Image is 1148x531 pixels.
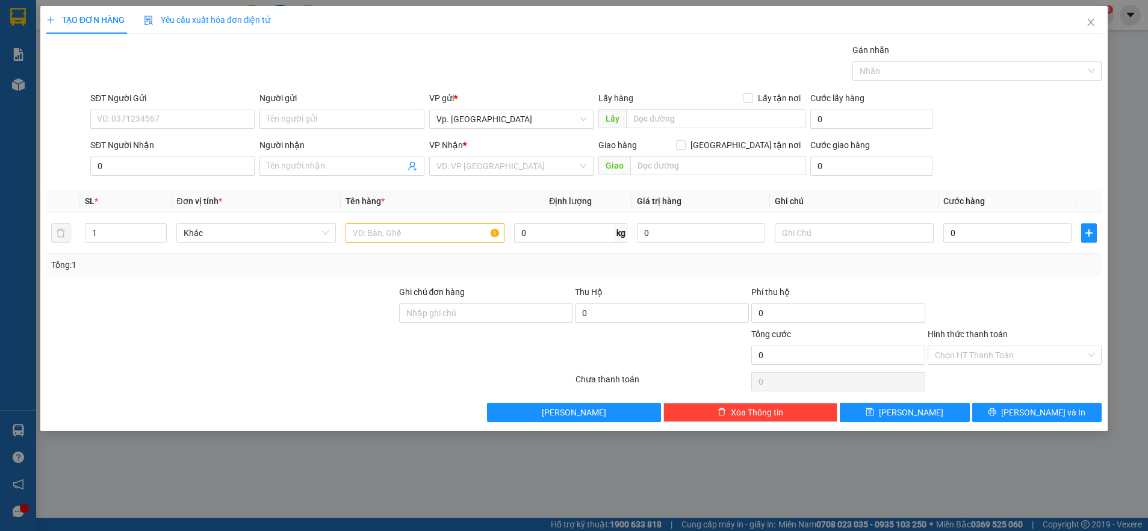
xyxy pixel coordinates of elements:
span: plus [1082,228,1096,238]
button: [PERSON_NAME] [487,403,661,422]
span: plus [46,16,55,24]
div: Phí thu hộ [751,285,925,303]
span: Đơn vị tính [176,196,222,206]
span: delete [718,408,726,417]
span: close [1086,17,1096,27]
input: Ghi chú đơn hàng [399,303,573,323]
input: 0 [637,223,765,243]
label: Cước giao hàng [810,140,870,150]
div: Người gửi [259,92,424,105]
span: VP Nhận [429,140,463,150]
span: [PERSON_NAME] và In [1001,406,1085,419]
span: Cước hàng [943,196,985,206]
span: Lấy tận nơi [753,92,805,105]
img: icon [144,16,154,25]
input: Cước lấy hàng [810,110,932,129]
div: Tổng: 1 [51,258,444,272]
input: Cước giao hàng [810,157,932,176]
button: printer[PERSON_NAME] và In [972,403,1102,422]
button: plus [1081,223,1097,243]
span: Lấy hàng [598,93,633,103]
span: Yêu cầu xuất hóa đơn điện tử [144,15,271,25]
button: save[PERSON_NAME] [840,403,970,422]
span: [PERSON_NAME] [879,406,943,419]
input: Ghi Chú [775,223,934,243]
span: [PERSON_NAME] [542,406,606,419]
label: Cước lấy hàng [810,93,864,103]
span: Vp. Phan Rang [436,110,586,128]
span: Giá trị hàng [637,196,681,206]
span: kg [615,223,627,243]
input: VD: Bàn, Ghế [346,223,504,243]
label: Ghi chú đơn hàng [399,287,465,297]
span: Lấy [598,109,626,128]
span: printer [988,408,996,417]
span: TẠO ĐƠN HÀNG [46,15,125,25]
input: Dọc đường [626,109,805,128]
span: Tổng cước [751,329,791,339]
span: Định lượng [549,196,592,206]
div: Người nhận [259,138,424,152]
div: VP gửi [429,92,594,105]
button: deleteXóa Thông tin [663,403,837,422]
span: Xóa Thông tin [731,406,783,419]
span: Thu Hộ [575,287,603,297]
span: Giao hàng [598,140,637,150]
span: Khác [184,224,328,242]
span: save [866,408,874,417]
span: Giao [598,156,630,175]
div: Chưa thanh toán [574,373,751,394]
span: SL [85,196,95,206]
th: Ghi chú [770,190,939,213]
input: Dọc đường [630,156,805,175]
div: SĐT Người Nhận [90,138,255,152]
button: delete [51,223,70,243]
label: Gán nhãn [852,45,889,55]
div: SĐT Người Gửi [90,92,255,105]
span: Tên hàng [346,196,385,206]
label: Hình thức thanh toán [928,329,1008,339]
span: user-add [408,161,417,171]
button: Close [1074,6,1108,40]
span: [GEOGRAPHIC_DATA] tận nơi [686,138,805,152]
